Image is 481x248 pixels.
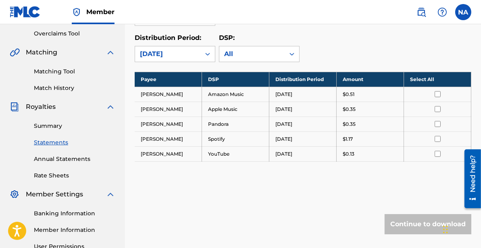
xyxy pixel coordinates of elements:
[202,131,269,146] td: Spotify
[10,48,20,57] img: Matching
[135,131,202,146] td: [PERSON_NAME]
[34,84,115,92] a: Match History
[26,102,56,112] span: Royalties
[106,48,115,57] img: expand
[202,72,269,87] th: DSP
[135,87,202,102] td: [PERSON_NAME]
[269,146,337,161] td: [DATE]
[437,7,447,17] img: help
[269,72,337,87] th: Distribution Period
[269,131,337,146] td: [DATE]
[86,7,115,17] span: Member
[337,72,404,87] th: Amount
[72,7,81,17] img: Top Rightsholder
[441,209,481,248] iframe: Chat Widget
[34,67,115,76] a: Matching Tool
[34,138,115,147] a: Statements
[34,226,115,234] a: Member Information
[343,91,354,98] p: $0.51
[34,155,115,163] a: Annual Statements
[10,102,19,112] img: Royalties
[269,102,337,117] td: [DATE]
[202,87,269,102] td: Amazon Music
[135,117,202,131] td: [PERSON_NAME]
[10,190,19,199] img: Member Settings
[34,171,115,180] a: Rate Sheets
[135,146,202,161] td: [PERSON_NAME]
[106,102,115,112] img: expand
[455,4,471,20] div: User Menu
[343,106,356,113] p: $0.35
[34,29,115,38] a: Overclaims Tool
[202,102,269,117] td: Apple Music
[404,72,471,87] th: Select All
[202,117,269,131] td: Pandora
[202,146,269,161] td: YouTube
[269,87,337,102] td: [DATE]
[458,146,481,211] iframe: Resource Center
[26,48,57,57] span: Matching
[135,72,202,87] th: Payee
[34,209,115,218] a: Banking Information
[224,49,280,59] div: All
[106,190,115,199] img: expand
[140,49,196,59] div: [DATE]
[135,34,201,42] label: Distribution Period:
[343,150,354,158] p: $0.13
[416,7,426,17] img: search
[443,217,448,242] div: Drag
[413,4,429,20] a: Public Search
[219,34,235,42] label: DSP:
[135,102,202,117] td: [PERSON_NAME]
[343,121,356,128] p: $0.35
[434,4,450,20] div: Help
[10,6,41,18] img: MLC Logo
[34,122,115,130] a: Summary
[343,135,353,143] p: $1.17
[26,190,83,199] span: Member Settings
[269,117,337,131] td: [DATE]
